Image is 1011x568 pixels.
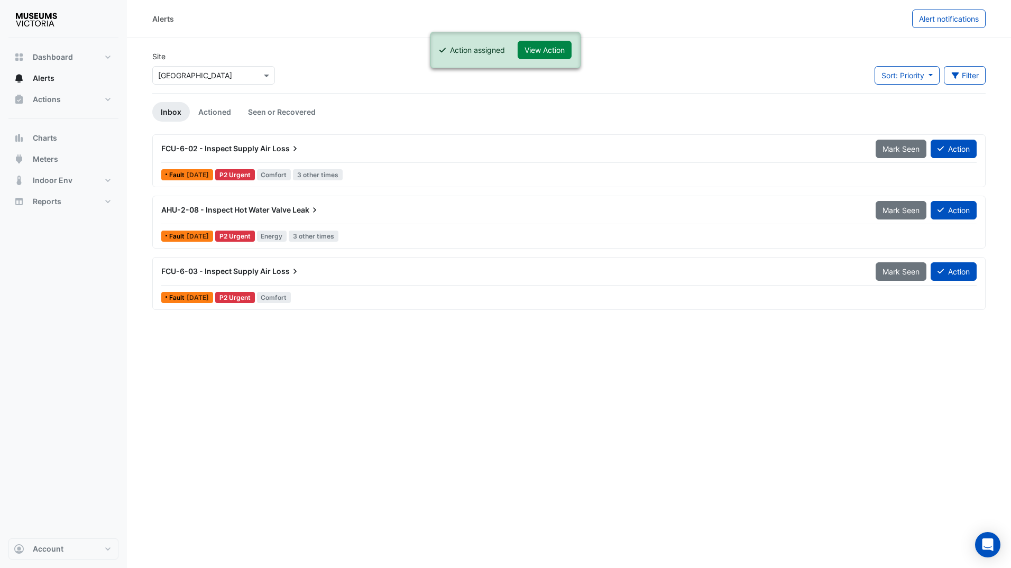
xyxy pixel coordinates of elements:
[33,133,57,143] span: Charts
[450,44,505,56] div: Action assigned
[215,231,255,242] div: P2 Urgent
[876,262,926,281] button: Mark Seen
[187,232,209,240] span: Thu 28-Aug-2025 09:00 AEST
[215,292,255,303] div: P2 Urgent
[272,143,300,154] span: Loss
[33,196,61,207] span: Reports
[33,175,72,186] span: Indoor Env
[187,171,209,179] span: Tue 02-Sep-2025 15:30 AEST
[931,262,977,281] button: Action
[518,41,572,59] button: View Action
[257,292,291,303] span: Comfort
[8,538,118,560] button: Account
[875,66,940,85] button: Sort: Priority
[8,47,118,68] button: Dashboard
[161,267,271,276] span: FCU-6-03 - Inspect Supply Air
[14,133,24,143] app-icon: Charts
[187,294,209,301] span: Thu 07-Aug-2025 16:00 AEST
[215,169,255,180] div: P2 Urgent
[8,149,118,170] button: Meters
[240,102,324,122] a: Seen or Recovered
[8,68,118,89] button: Alerts
[881,71,924,80] span: Sort: Priority
[292,205,320,215] span: Leak
[8,127,118,149] button: Charts
[152,102,190,122] a: Inbox
[169,172,187,178] span: Fault
[876,140,926,158] button: Mark Seen
[883,206,920,215] span: Mark Seen
[912,10,986,28] button: Alert notifications
[883,267,920,276] span: Mark Seen
[8,191,118,212] button: Reports
[152,13,174,24] div: Alerts
[257,169,291,180] span: Comfort
[190,102,240,122] a: Actioned
[919,14,979,23] span: Alert notifications
[33,73,54,84] span: Alerts
[152,51,166,62] label: Site
[944,66,986,85] button: Filter
[8,170,118,191] button: Indoor Env
[257,231,287,242] span: Energy
[14,154,24,164] app-icon: Meters
[293,169,343,180] span: 3 other times
[14,94,24,105] app-icon: Actions
[14,196,24,207] app-icon: Reports
[975,532,1000,557] div: Open Intercom Messenger
[169,295,187,301] span: Fault
[931,140,977,158] button: Action
[14,52,24,62] app-icon: Dashboard
[169,233,187,240] span: Fault
[883,144,920,153] span: Mark Seen
[161,205,291,214] span: AHU-2-08 - Inspect Hot Water Valve
[931,201,977,219] button: Action
[161,144,271,153] span: FCU-6-02 - Inspect Supply Air
[33,544,63,554] span: Account
[33,94,61,105] span: Actions
[33,154,58,164] span: Meters
[289,231,338,242] span: 3 other times
[33,52,73,62] span: Dashboard
[14,175,24,186] app-icon: Indoor Env
[13,8,60,30] img: Company Logo
[876,201,926,219] button: Mark Seen
[8,89,118,110] button: Actions
[272,266,300,277] span: Loss
[14,73,24,84] app-icon: Alerts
